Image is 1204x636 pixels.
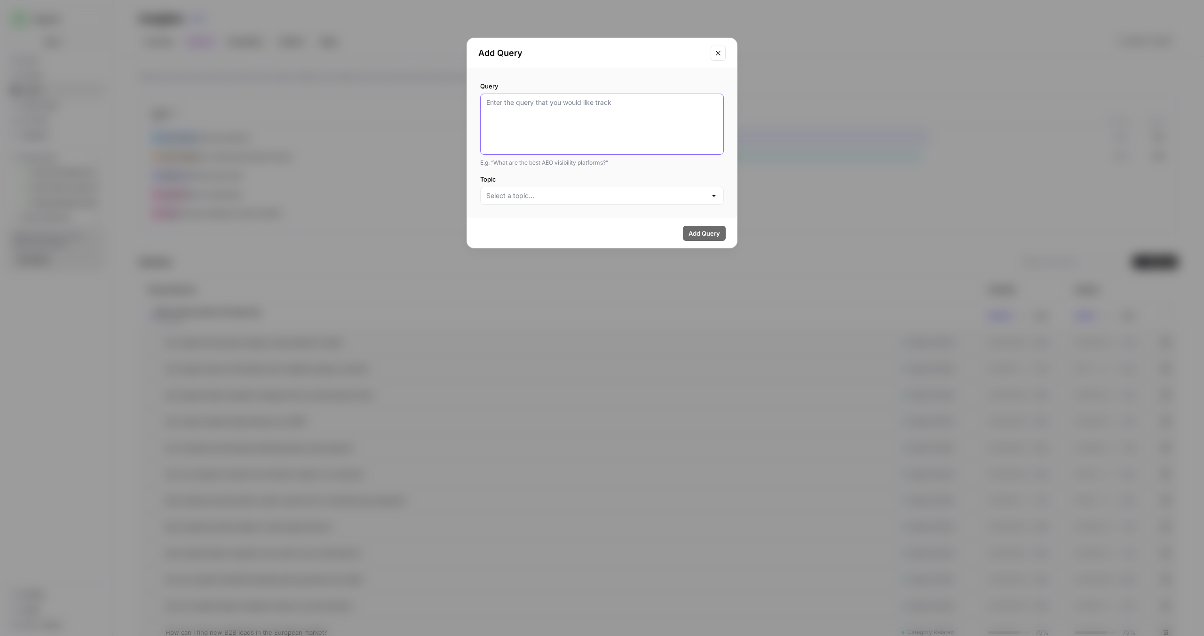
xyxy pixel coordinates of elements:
span: Add Query [689,229,720,238]
label: Topic [480,175,724,184]
div: E.g. “What are the best AEO visibility platforms?” [480,159,724,167]
input: Select a topic... [486,191,706,200]
h2: Add Query [478,47,705,60]
button: Add Query [683,226,726,241]
button: Close modal [711,46,726,61]
label: Query [480,81,724,91]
